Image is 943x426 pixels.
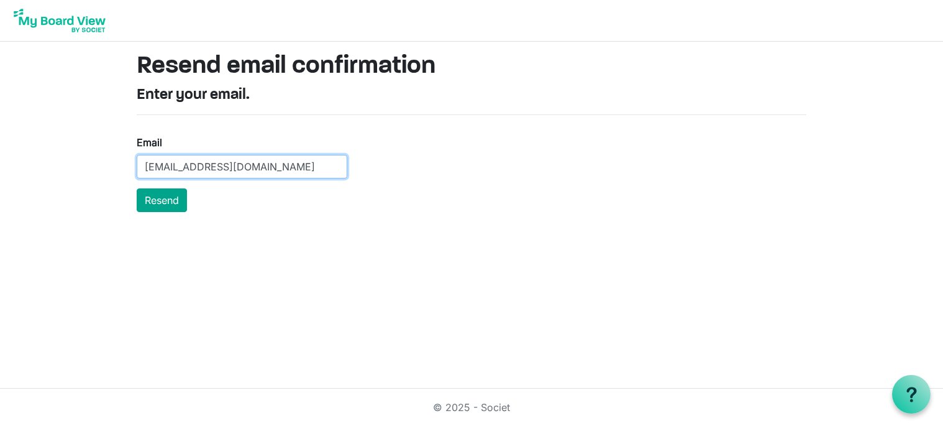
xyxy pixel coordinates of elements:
[137,86,806,104] h4: Enter your email.
[10,5,109,36] img: My Board View Logo
[137,188,187,212] button: Resend
[137,135,162,150] label: Email
[325,159,340,174] keeper-lock: Open Keeper Popup
[137,52,806,81] h1: Resend email confirmation
[433,401,510,414] a: © 2025 - Societ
